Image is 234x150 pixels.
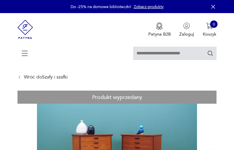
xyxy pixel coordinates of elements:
img: Patyna - sklep z meblami i dekoracjami vintage [17,13,33,46]
p: Koszyk [203,31,217,37]
img: Ikonka użytkownika [183,22,190,29]
p: Zaloguj [179,31,194,37]
button: Zaloguj [179,22,194,37]
button: Patyna B2B [148,22,171,37]
button: Szukaj [207,50,213,56]
div: 0 [210,20,218,28]
a: Zobacz produkty [134,4,164,9]
img: Ikona koszyka [206,22,213,29]
div: Produkt wyprzedany [17,91,217,104]
p: Do -25% na domowe biblioteczki! [71,4,131,9]
img: Ikona medalu [156,22,163,30]
button: 0Koszyk [203,22,217,37]
p: Patyna B2B [148,31,171,37]
a: Ikona medaluPatyna B2B [148,22,171,37]
a: Wróć doSzafy i szafki [24,74,68,80]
